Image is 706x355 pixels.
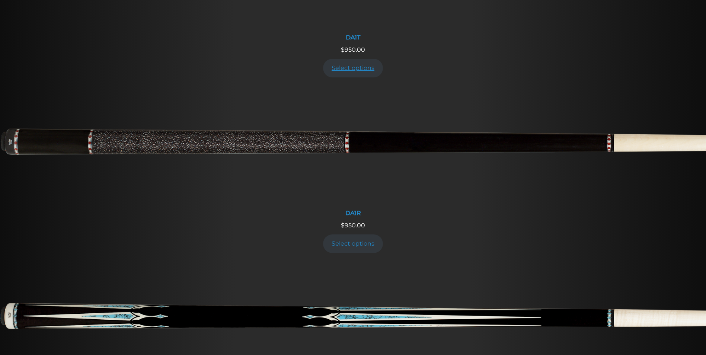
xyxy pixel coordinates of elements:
[341,222,345,229] span: $
[341,46,345,53] span: $
[341,222,365,229] span: 950.00
[323,234,383,253] a: Add to cart: “DA1R”
[341,46,365,53] span: 950.00
[323,59,383,77] a: Add to cart: “DA1T”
